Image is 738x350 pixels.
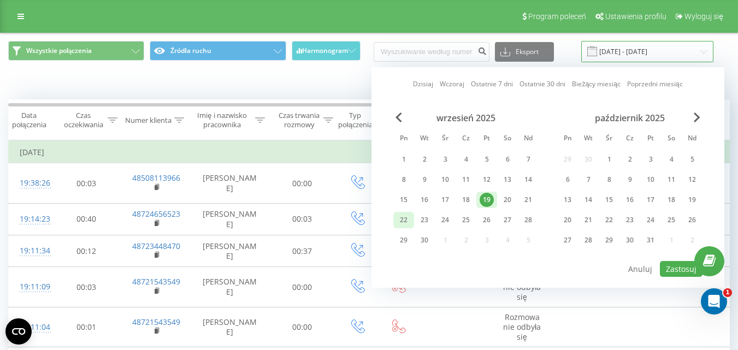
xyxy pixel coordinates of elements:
[414,151,435,168] div: wt 2 wrz 2025
[440,79,464,89] a: Wczoraj
[559,131,576,147] abbr: poniedziałek
[497,212,518,228] div: sob 27 wrz 2025
[438,173,452,187] div: 10
[723,288,732,297] span: 1
[623,213,637,227] div: 23
[497,192,518,208] div: sob 20 wrz 2025
[393,171,414,188] div: pon 8 wrz 2025
[268,267,336,307] td: 00:00
[518,151,539,168] div: ndz 7 wrz 2025
[694,112,700,122] span: Next Month
[602,213,616,227] div: 22
[52,163,121,204] td: 00:03
[518,212,539,228] div: ndz 28 wrz 2025
[393,212,414,228] div: pon 22 wrz 2025
[397,213,411,227] div: 22
[602,233,616,247] div: 29
[435,151,456,168] div: śr 3 wrz 2025
[417,173,432,187] div: 9
[528,12,586,21] span: Program poleceń
[622,261,658,277] button: Anuluj
[643,193,658,207] div: 17
[395,112,402,122] span: Previous Month
[521,152,535,167] div: 7
[395,131,412,147] abbr: poniedziałek
[476,151,497,168] div: pt 5 wrz 2025
[393,232,414,248] div: pon 29 wrz 2025
[605,12,666,21] span: Ustawienia profilu
[192,235,268,267] td: [PERSON_NAME]
[640,212,661,228] div: pt 24 paź 2025
[623,173,637,187] div: 9
[52,235,121,267] td: 00:12
[20,276,42,298] div: 19:11:09
[192,267,268,307] td: [PERSON_NAME]
[599,151,619,168] div: śr 1 paź 2025
[132,209,180,219] a: 48724656523
[623,193,637,207] div: 16
[52,307,121,347] td: 00:01
[132,173,180,183] a: 48508113966
[560,213,575,227] div: 20
[20,173,42,194] div: 19:38:26
[560,173,575,187] div: 6
[521,173,535,187] div: 14
[619,151,640,168] div: czw 2 paź 2025
[519,79,565,89] a: Ostatnie 30 dni
[476,192,497,208] div: pt 19 wrz 2025
[581,233,595,247] div: 28
[456,192,476,208] div: czw 18 wrz 2025
[643,173,658,187] div: 10
[643,152,658,167] div: 3
[701,288,727,315] iframe: Intercom live chat
[192,163,268,204] td: [PERSON_NAME]
[495,42,554,62] button: Eksport
[578,212,599,228] div: wt 21 paź 2025
[619,192,640,208] div: czw 16 paź 2025
[417,213,432,227] div: 23
[560,233,575,247] div: 27
[640,192,661,208] div: pt 17 paź 2025
[622,131,638,147] abbr: czwartek
[20,209,42,230] div: 19:14:23
[456,171,476,188] div: czw 11 wrz 2025
[682,192,702,208] div: ndz 19 paź 2025
[62,111,105,129] div: Czas oczekiwania
[560,193,575,207] div: 13
[557,171,578,188] div: pon 6 paź 2025
[438,213,452,227] div: 24
[661,192,682,208] div: sob 18 paź 2025
[414,192,435,208] div: wt 16 wrz 2025
[456,212,476,228] div: czw 25 wrz 2025
[640,232,661,248] div: pt 31 paź 2025
[500,213,515,227] div: 27
[627,79,683,89] a: Poprzedni miesiąc
[520,131,536,147] abbr: niedziela
[292,41,361,61] button: Harmonogram
[52,203,121,235] td: 00:40
[459,213,473,227] div: 25
[661,171,682,188] div: sob 11 paź 2025
[26,46,92,55] span: Wszystkie połączenia
[601,131,617,147] abbr: środa
[557,212,578,228] div: pon 20 paź 2025
[685,213,699,227] div: 26
[685,152,699,167] div: 5
[572,79,620,89] a: Bieżący miesiąc
[518,192,539,208] div: ndz 21 wrz 2025
[438,193,452,207] div: 17
[521,213,535,227] div: 28
[660,261,702,277] button: Zastosuj
[602,173,616,187] div: 8
[132,317,180,327] a: 48721543549
[684,131,700,147] abbr: niedziela
[9,111,49,129] div: Data połączenia
[682,151,702,168] div: ndz 5 paź 2025
[640,171,661,188] div: pt 10 paź 2025
[500,152,515,167] div: 6
[417,233,432,247] div: 30
[619,171,640,188] div: czw 9 paź 2025
[664,173,678,187] div: 11
[479,131,495,147] abbr: piątek
[602,152,616,167] div: 1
